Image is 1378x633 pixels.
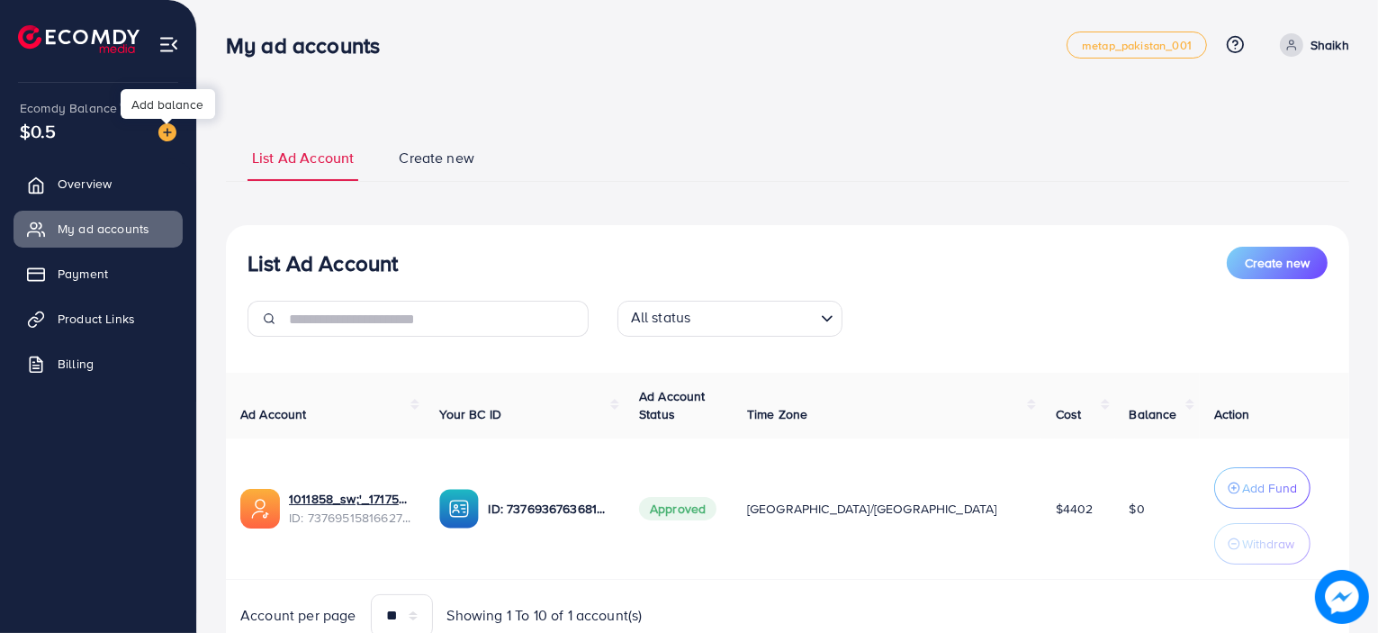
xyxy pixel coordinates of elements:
span: metap_pakistan_001 [1082,40,1192,51]
a: Shaikh [1273,33,1349,57]
span: Ecomdy Balance [20,99,117,117]
span: $4402 [1056,500,1094,518]
span: Showing 1 To 10 of 1 account(s) [447,605,643,626]
span: Approved [639,497,716,520]
span: [GEOGRAPHIC_DATA]/[GEOGRAPHIC_DATA] [747,500,997,518]
span: Product Links [58,310,135,328]
div: Add balance [121,89,215,119]
span: ID: 7376951581662724097 [289,509,410,527]
span: Cost [1056,405,1082,423]
button: Create new [1227,247,1328,279]
a: Overview [14,166,183,202]
span: My ad accounts [58,220,149,238]
p: Shaikh [1310,34,1349,56]
a: 1011858_sw;'_1717580397034 [289,490,410,508]
h3: My ad accounts [226,32,394,59]
input: Search for option [696,304,813,332]
span: List Ad Account [252,148,354,168]
p: ID: 7376936763681652753 [488,498,609,520]
span: $0.5 [20,118,57,144]
button: Add Fund [1214,467,1310,509]
a: Product Links [14,301,183,337]
span: Account per page [240,605,356,626]
span: Balance [1130,405,1177,423]
span: Ad Account Status [639,387,706,423]
img: ic-ads-acc.e4c84228.svg [240,489,280,529]
h3: List Ad Account [248,250,398,276]
a: metap_pakistan_001 [1067,32,1207,59]
div: Search for option [617,301,842,337]
span: Billing [58,355,94,373]
img: ic-ba-acc.ded83a64.svg [439,489,479,529]
img: image [158,123,176,141]
span: $0 [1130,500,1145,518]
span: Overview [58,175,112,193]
span: Ad Account [240,405,307,423]
span: Action [1214,405,1250,423]
span: Payment [58,265,108,283]
span: Create new [399,148,474,168]
div: <span class='underline'>1011858_sw;'_1717580397034</span></br>7376951581662724097 [289,490,410,527]
img: logo [18,25,140,53]
span: All status [627,303,695,332]
span: Your BC ID [439,405,501,423]
span: Create new [1245,254,1310,272]
p: Withdraw [1242,533,1294,555]
img: image [1315,570,1369,624]
a: My ad accounts [14,211,183,247]
button: Withdraw [1214,523,1310,565]
a: Billing [14,346,183,382]
img: menu [158,34,179,55]
a: Payment [14,256,183,292]
span: Time Zone [747,405,807,423]
p: Add Fund [1242,477,1297,499]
